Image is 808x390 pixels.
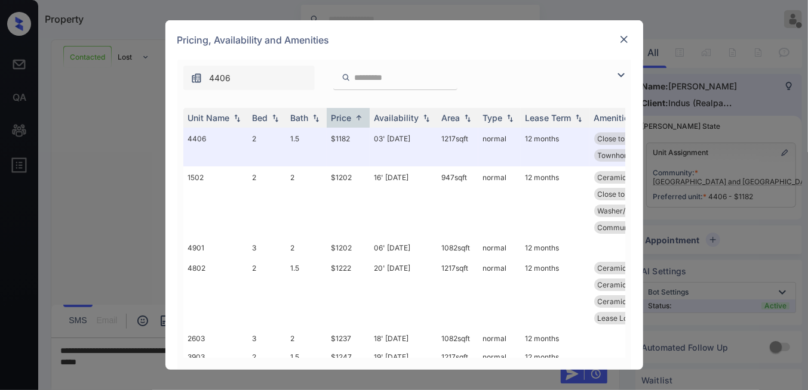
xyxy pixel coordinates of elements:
[598,134,690,143] span: Close to [PERSON_NAME]...
[291,113,309,123] div: Bath
[598,173,656,182] span: Ceramic Tile Di...
[598,264,658,273] span: Ceramic Tile Ba...
[594,113,634,123] div: Amenities
[521,257,589,329] td: 12 months
[478,257,521,329] td: normal
[437,166,478,239] td: 947 sqft
[327,166,370,239] td: $1202
[614,68,628,82] img: icon-zuma
[253,113,268,123] div: Bed
[183,166,248,239] td: 1502
[370,128,437,166] td: 03' [DATE]
[478,128,521,166] td: normal
[370,257,437,329] td: 20' [DATE]
[310,114,322,122] img: sorting
[183,128,248,166] td: 4406
[504,114,516,122] img: sorting
[331,113,352,123] div: Price
[327,348,370,366] td: $1247
[521,128,589,166] td: 12 months
[370,166,437,239] td: 16' [DATE]
[598,223,652,232] span: Community Fee
[598,206,662,215] span: Washer/Dryer Co...
[370,329,437,348] td: 18' [DATE]
[598,297,655,306] span: Ceramic Tile Li...
[165,20,643,60] div: Pricing, Availability and Amenities
[286,329,327,348] td: 2
[521,348,589,366] td: 12 months
[521,166,589,239] td: 12 months
[191,72,202,84] img: icon-zuma
[478,329,521,348] td: normal
[248,239,286,257] td: 3
[248,257,286,329] td: 2
[327,239,370,257] td: $1202
[420,114,432,122] img: sorting
[248,166,286,239] td: 2
[478,166,521,239] td: normal
[248,329,286,348] td: 3
[248,128,286,166] td: 2
[374,113,419,123] div: Availability
[521,329,589,348] td: 12 months
[598,151,635,160] span: Townhome
[183,257,248,329] td: 4802
[286,348,327,366] td: 1.5
[183,239,248,257] td: 4901
[618,33,630,45] img: close
[370,239,437,257] td: 06' [DATE]
[437,329,478,348] td: 1082 sqft
[370,348,437,366] td: 19' [DATE]
[342,72,351,83] img: icon-zuma
[598,190,690,199] span: Close to [PERSON_NAME]...
[437,239,478,257] td: 1082 sqft
[353,113,365,122] img: sorting
[183,329,248,348] td: 2603
[269,114,281,122] img: sorting
[521,239,589,257] td: 12 months
[183,348,248,366] td: 3903
[286,239,327,257] td: 2
[573,114,585,122] img: sorting
[188,113,230,123] div: Unit Name
[437,257,478,329] td: 1217 sqft
[442,113,460,123] div: Area
[286,128,327,166] td: 1.5
[231,114,243,122] img: sorting
[437,348,478,366] td: 1217 sqft
[248,348,286,366] td: 2
[526,113,572,123] div: Lease Term
[462,114,474,122] img: sorting
[327,329,370,348] td: $1237
[327,128,370,166] td: $1182
[483,113,503,123] div: Type
[598,280,656,289] span: Ceramic Tile Di...
[437,128,478,166] td: 1217 sqft
[478,239,521,257] td: normal
[286,166,327,239] td: 2
[598,314,637,323] span: Lease Lock
[210,72,231,85] span: 4406
[286,257,327,329] td: 1.5
[478,348,521,366] td: normal
[327,257,370,329] td: $1222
